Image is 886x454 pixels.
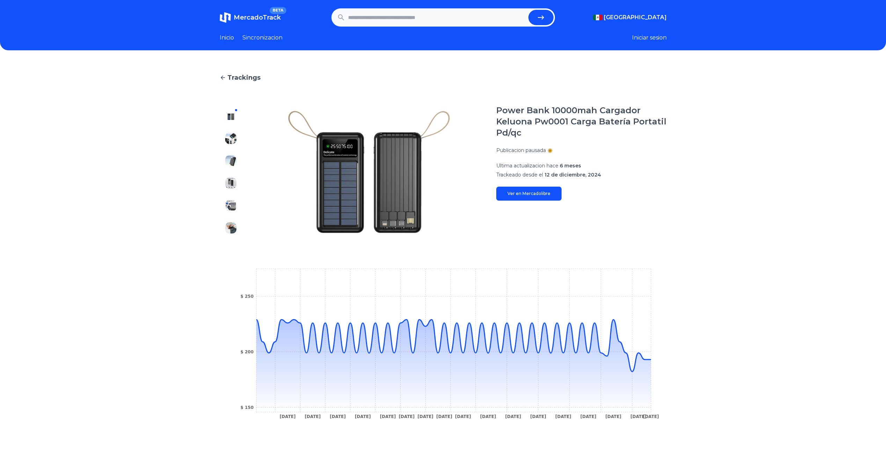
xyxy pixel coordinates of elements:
[270,7,286,14] span: BETA
[225,178,236,189] img: Power Bank 10000mah Cargador Keluona Pw0001 Carga Batería Portatil Pd/qc
[643,414,659,419] tspan: [DATE]
[256,105,482,239] img: Power Bank 10000mah Cargador Keluona Pw0001 Carga Batería Portatil Pd/qc
[279,414,295,419] tspan: [DATE]
[330,414,346,419] tspan: [DATE]
[593,13,667,22] button: [GEOGRAPHIC_DATA]
[555,414,571,419] tspan: [DATE]
[225,155,236,166] img: Power Bank 10000mah Cargador Keluona Pw0001 Carga Batería Portatil Pd/qc
[530,414,546,419] tspan: [DATE]
[227,73,261,82] span: Trackings
[455,414,471,419] tspan: [DATE]
[436,414,452,419] tspan: [DATE]
[220,73,667,82] a: Trackings
[593,15,602,20] img: Mexico
[220,12,281,23] a: MercadoTrackBETA
[225,133,236,144] img: Power Bank 10000mah Cargador Keluona Pw0001 Carga Batería Portatil Pd/qc
[380,414,396,419] tspan: [DATE]
[544,172,601,178] span: 12 de diciembre, 2024
[605,414,621,419] tspan: [DATE]
[220,12,231,23] img: MercadoTrack
[225,222,236,233] img: Power Bank 10000mah Cargador Keluona Pw0001 Carga Batería Portatil Pd/qc
[355,414,371,419] tspan: [DATE]
[225,110,236,122] img: Power Bank 10000mah Cargador Keluona Pw0001 Carga Batería Portatil Pd/qc
[398,414,415,419] tspan: [DATE]
[496,147,546,154] p: Publicacion pausada
[632,34,667,42] button: Iniciar sesion
[496,163,558,169] span: Ultima actualizacion hace
[480,414,496,419] tspan: [DATE]
[560,163,581,169] span: 6 meses
[604,13,667,22] span: [GEOGRAPHIC_DATA]
[242,34,283,42] a: Sincronizacion
[580,414,596,419] tspan: [DATE]
[225,200,236,211] img: Power Bank 10000mah Cargador Keluona Pw0001 Carga Batería Portatil Pd/qc
[505,414,521,419] tspan: [DATE]
[240,349,254,354] tspan: $ 200
[220,34,234,42] a: Inicio
[630,414,646,419] tspan: [DATE]
[496,105,667,138] h1: Power Bank 10000mah Cargador Keluona Pw0001 Carga Batería Portatil Pd/qc
[496,172,543,178] span: Trackeado desde el
[496,187,562,201] a: Ver en Mercadolibre
[240,294,254,299] tspan: $ 250
[240,405,254,410] tspan: $ 150
[417,414,433,419] tspan: [DATE]
[234,14,281,21] span: MercadoTrack
[305,414,321,419] tspan: [DATE]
